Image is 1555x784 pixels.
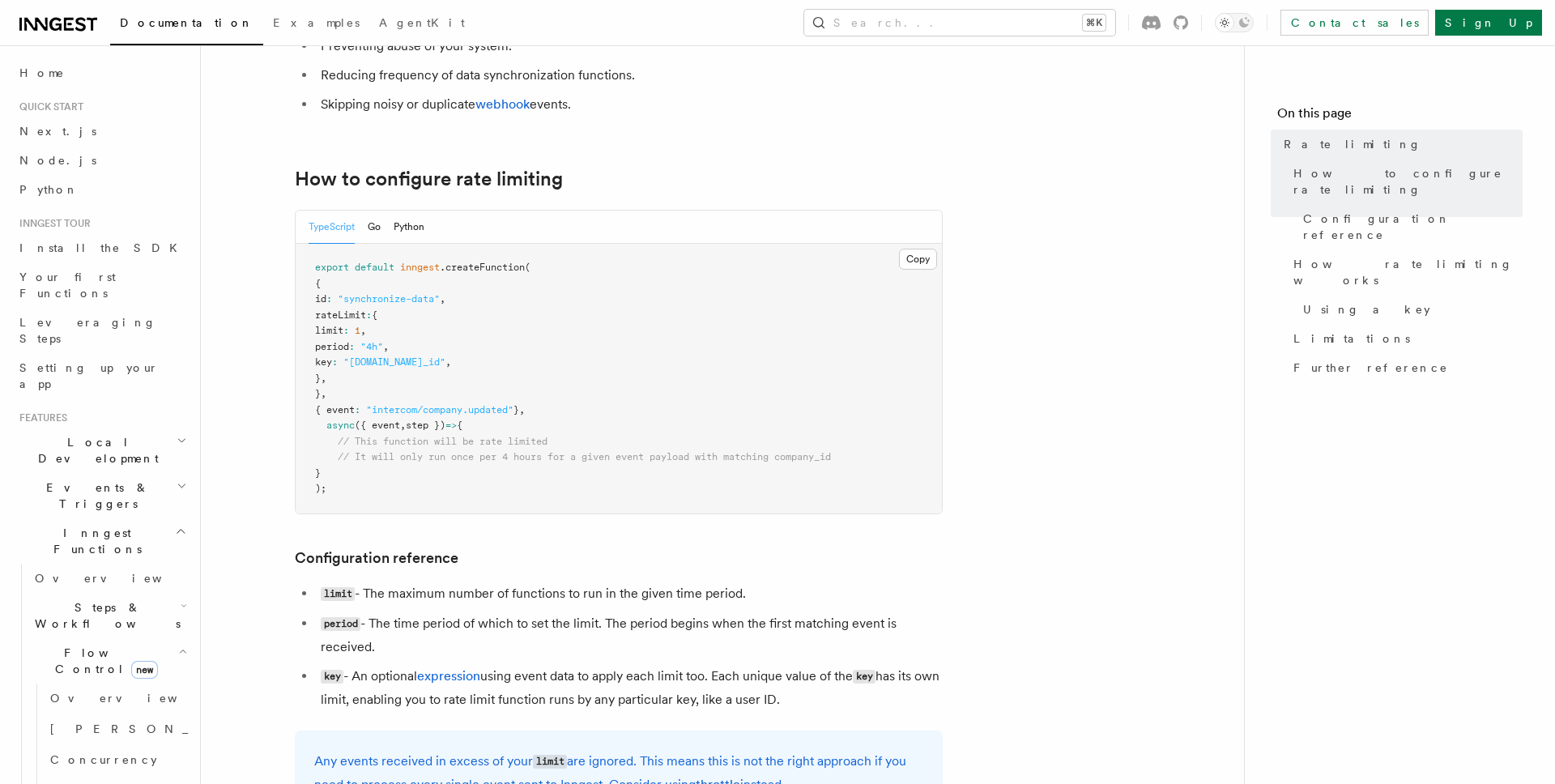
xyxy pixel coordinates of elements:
[349,341,355,352] span: :
[369,5,475,44] a: AgentKit
[355,420,400,431] span: ({ event
[13,58,190,87] a: Home
[13,525,175,557] span: Inngest Functions
[1083,15,1106,31] kbd: ⌘K
[355,262,394,273] span: default
[355,325,360,336] span: 1
[343,325,349,336] span: :
[1284,136,1421,152] span: Rate limiting
[13,411,67,424] span: Features
[28,599,181,632] span: Steps & Workflows
[316,612,943,658] li: - The time period of which to set the limit. The period begins when the first matching event is r...
[1303,211,1523,243] span: Configuration reference
[321,617,360,631] code: period
[445,420,457,431] span: =>
[316,665,943,711] li: - An optional using event data to apply each limit too. Each unique value of the has its own limi...
[400,262,440,273] span: inngest
[315,325,343,336] span: limit
[316,35,943,58] li: Preventing abuse of your system.
[360,341,383,352] span: "4h"
[899,249,937,270] button: Copy
[44,713,190,745] a: [PERSON_NAME]
[326,293,332,305] span: :
[309,211,355,244] button: TypeScript
[1297,204,1523,249] a: Configuration reference
[13,117,190,146] a: Next.js
[13,100,83,113] span: Quick start
[525,262,530,273] span: (
[19,125,96,138] span: Next.js
[315,309,366,321] span: rateLimit
[533,755,567,769] code: limit
[315,293,326,305] span: id
[13,473,190,518] button: Events & Triggers
[295,168,563,190] a: How to configure rate limiting
[332,356,338,368] span: :
[400,420,406,431] span: ,
[366,309,372,321] span: :
[457,420,462,431] span: {
[1277,130,1523,159] a: Rate limiting
[1287,324,1523,353] a: Limitations
[44,745,190,774] a: Concurrency
[28,638,190,684] button: Flow Controlnew
[19,154,96,167] span: Node.js
[338,436,547,447] span: // This function will be rate limited
[321,670,343,684] code: key
[19,361,159,390] span: Setting up your app
[853,670,875,684] code: key
[316,64,943,87] li: Reducing frequency of data synchronization functions.
[19,271,116,300] span: Your first Functions
[263,5,369,44] a: Examples
[475,96,530,112] a: webhook
[19,183,79,196] span: Python
[360,325,366,336] span: ,
[28,564,190,593] a: Overview
[110,5,263,45] a: Documentation
[440,293,445,305] span: ,
[13,434,177,467] span: Local Development
[379,16,465,29] span: AgentKit
[315,404,355,415] span: { event
[315,467,321,479] span: }
[120,16,253,29] span: Documentation
[321,587,355,601] code: limit
[13,175,190,204] a: Python
[372,309,377,321] span: {
[50,753,157,766] span: Concurrency
[445,356,451,368] span: ,
[1287,353,1523,382] a: Further reference
[321,388,326,399] span: ,
[13,217,91,230] span: Inngest tour
[315,278,321,289] span: {
[315,373,321,384] span: }
[315,262,349,273] span: export
[35,572,202,585] span: Overview
[273,16,360,29] span: Examples
[1293,330,1410,347] span: Limitations
[417,668,480,684] a: expression
[355,404,360,415] span: :
[315,356,332,368] span: key
[316,582,943,606] li: - The maximum number of functions to run in the given time period.
[131,661,158,679] span: new
[13,479,177,512] span: Events & Triggers
[519,404,525,415] span: ,
[394,211,424,244] button: Python
[366,404,513,415] span: "intercom/company.updated"
[315,483,326,494] span: );
[368,211,381,244] button: Go
[315,341,349,352] span: period
[13,233,190,262] a: Install the SDK
[13,146,190,175] a: Node.js
[315,388,321,399] span: }
[1297,295,1523,324] a: Using a key
[316,93,943,116] li: Skipping noisy or duplicate events.
[321,373,326,384] span: ,
[1303,301,1430,317] span: Using a key
[1287,159,1523,204] a: How to configure rate limiting
[326,420,355,431] span: async
[28,593,190,638] button: Steps & Workflows
[19,241,187,254] span: Install the SDK
[295,547,458,569] a: Configuration reference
